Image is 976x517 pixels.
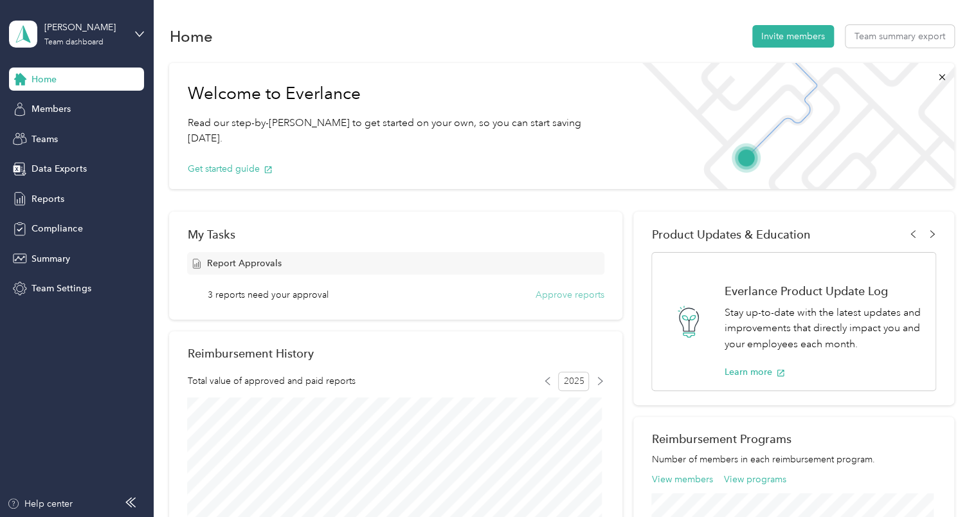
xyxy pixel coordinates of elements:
button: Approve reports [536,288,604,302]
iframe: Everlance-gr Chat Button Frame [904,445,976,517]
button: Invite members [752,25,834,48]
h1: Home [169,30,212,43]
span: Total value of approved and paid reports [187,374,355,388]
button: Learn more [724,365,785,379]
button: Help center [7,497,73,511]
span: Reports [32,192,64,206]
span: Members [32,102,71,116]
p: Number of members in each reimbursement program. [651,453,935,466]
span: Compliance [32,222,82,235]
div: My Tasks [187,228,604,241]
h1: Welcome to Everlance [187,84,611,104]
h2: Reimbursement History [187,347,313,360]
div: Team dashboard [44,39,104,46]
span: Team Settings [32,282,91,295]
span: Home [32,73,57,86]
span: 2025 [558,372,589,391]
p: Stay up-to-date with the latest updates and improvements that directly impact you and your employ... [724,305,921,352]
p: Read our step-by-[PERSON_NAME] to get started on your own, so you can start saving [DATE]. [187,115,611,147]
span: 3 reports need your approval [208,288,329,302]
img: Welcome to everlance [629,63,954,189]
span: Data Exports [32,162,86,176]
span: Teams [32,132,58,146]
span: Summary [32,252,70,266]
div: [PERSON_NAME] [44,21,125,34]
button: View members [651,473,712,486]
button: Team summary export [845,25,954,48]
button: Get started guide [187,162,273,176]
button: View programs [724,473,786,486]
span: Product Updates & Education [651,228,810,241]
h1: Everlance Product Update Log [724,284,921,298]
span: Report Approvals [206,257,281,270]
h2: Reimbursement Programs [651,432,935,446]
